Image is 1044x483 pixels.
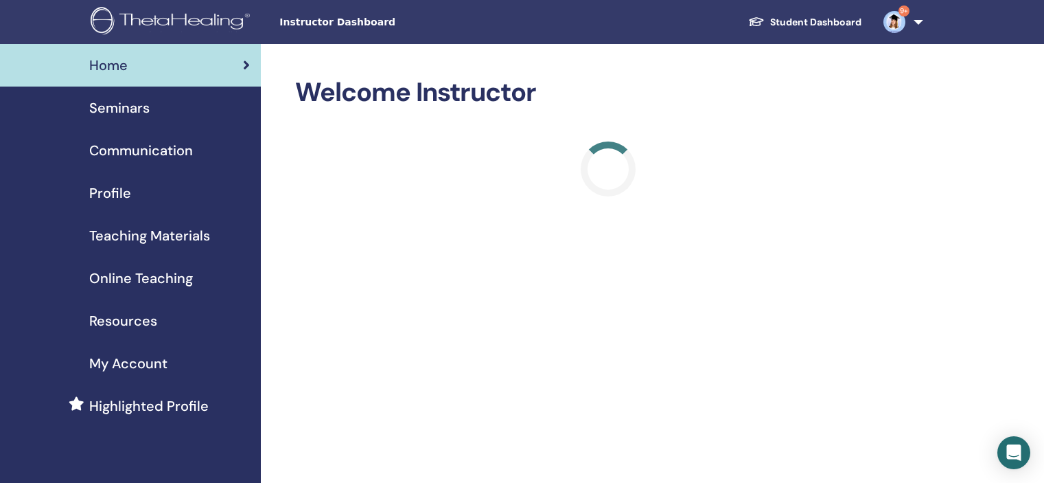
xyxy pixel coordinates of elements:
span: My Account [89,353,167,374]
span: Teaching Materials [89,225,210,246]
span: Home [89,55,128,76]
span: Communication [89,140,193,161]
img: logo.png [91,7,255,38]
span: Seminars [89,98,150,118]
img: default.jpg [883,11,905,33]
span: Resources [89,311,157,331]
span: Profile [89,183,131,203]
a: Student Dashboard [737,10,872,35]
img: graduation-cap-white.svg [748,16,765,27]
h2: Welcome Instructor [295,77,920,109]
span: Instructor Dashboard [279,15,485,30]
div: Open Intercom Messenger [997,436,1030,469]
span: 9+ [898,5,909,16]
span: Highlighted Profile [89,396,209,416]
span: Online Teaching [89,268,193,289]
